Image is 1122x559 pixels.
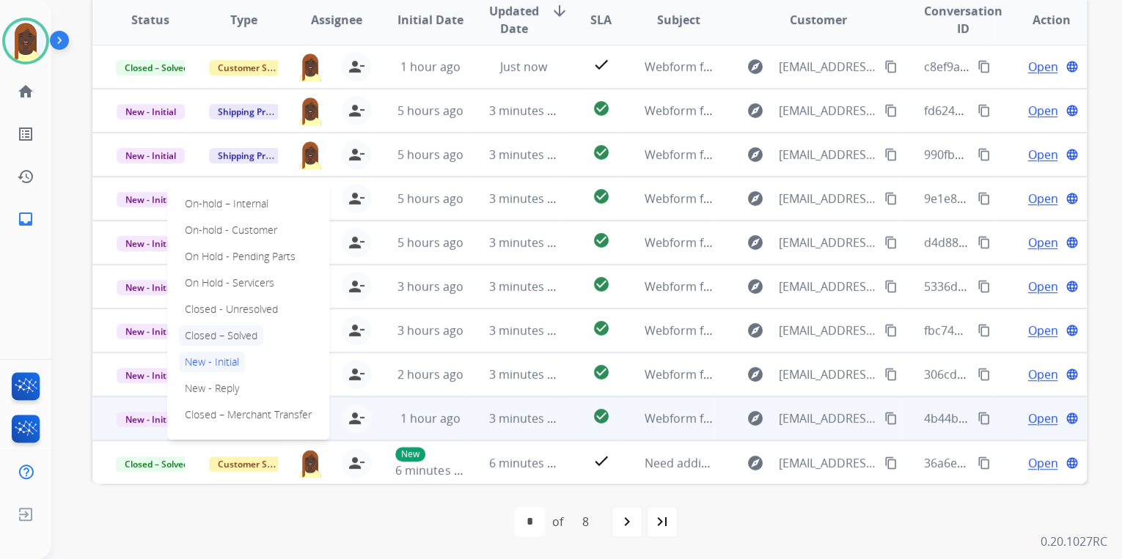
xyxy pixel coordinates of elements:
[397,11,463,29] span: Initial Date
[230,11,257,29] span: Type
[397,366,463,382] span: 2 hours ago
[1027,454,1057,472] span: Open
[179,220,283,240] p: On-hold - Customer
[746,102,763,119] mat-icon: explore
[644,147,976,163] span: Webform from [EMAIL_ADDRESS][DOMAIN_NAME] on [DATE]
[348,322,365,339] mat-icon: person_remove
[397,147,463,163] span: 5 hours ago
[778,366,876,383] span: [EMAIL_ADDRESS][DOMAIN_NAME]
[978,280,991,293] mat-icon: content_copy
[571,507,601,536] div: 8
[348,366,365,383] mat-icon: person_remove
[17,210,34,228] mat-icon: inbox
[657,11,700,29] span: Subject
[746,234,763,251] mat-icon: explore
[746,366,763,383] mat-icon: explore
[1066,456,1079,470] mat-icon: language
[5,21,46,62] img: avatar
[117,236,185,251] span: New - Initial
[179,325,263,346] p: Closed – Solved
[397,190,463,207] span: 5 hours ago
[592,452,609,470] mat-icon: check
[778,454,876,472] span: [EMAIL_ADDRESS][DOMAIN_NAME]
[179,299,284,319] p: Closed - Unresolved
[644,234,976,251] span: Webform from [EMAIL_ADDRESS][DOMAIN_NAME] on [DATE]
[746,190,763,207] mat-icon: explore
[978,192,991,205] mat-icon: content_copy
[296,52,324,81] img: agent-avatar
[746,278,763,295] mat-icon: explore
[395,462,474,478] span: 6 minutes ago
[746,454,763,472] mat-icon: explore
[179,404,318,425] p: Closed – Merchant Transfer
[209,60,304,75] span: Customer Support
[489,190,568,207] span: 3 minutes ago
[978,104,991,117] mat-icon: content_copy
[552,513,563,530] div: of
[1027,190,1057,207] span: Open
[311,11,362,29] span: Assignee
[592,407,609,425] mat-icon: check_circle
[17,83,34,100] mat-icon: home
[116,456,197,472] span: Closed – Solved
[1041,533,1107,550] p: 0.20.1027RC
[1066,104,1079,117] mat-icon: language
[1027,322,1057,339] span: Open
[884,60,898,73] mat-icon: content_copy
[296,96,324,125] img: agent-avatar
[778,102,876,119] span: [EMAIL_ADDRESS][DOMAIN_NAME]
[644,190,976,207] span: Webform from [EMAIL_ADDRESS][DOMAIN_NAME] on [DATE]
[489,322,568,338] span: 3 minutes ago
[179,193,274,214] p: On-hold – Internal
[489,234,568,251] span: 3 minutes ago
[348,58,365,75] mat-icon: person_remove
[978,368,991,381] mat-icon: content_copy
[978,148,991,161] mat-icon: content_copy
[592,232,609,249] mat-icon: check_circle
[978,324,991,337] mat-icon: content_copy
[117,104,185,119] span: New - Initial
[296,448,324,478] img: agent-avatar
[131,11,169,29] span: Status
[653,513,671,530] mat-icon: last_page
[1066,412,1079,425] mat-icon: language
[1027,234,1057,251] span: Open
[592,100,609,117] mat-icon: check_circle
[978,412,991,425] mat-icon: content_copy
[348,278,365,295] mat-icon: person_remove
[592,319,609,337] mat-icon: check_circle
[884,324,898,337] mat-icon: content_copy
[778,190,876,207] span: [EMAIL_ADDRESS][DOMAIN_NAME]
[592,56,609,73] mat-icon: check
[1066,236,1079,249] mat-icon: language
[884,412,898,425] mat-icon: content_copy
[1027,102,1057,119] span: Open
[590,11,612,29] span: SLA
[1066,192,1079,205] mat-icon: language
[746,410,763,427] mat-icon: explore
[644,410,976,426] span: Webform from [EMAIL_ADDRESS][DOMAIN_NAME] on [DATE]
[489,278,568,295] span: 3 minutes ago
[551,2,568,20] mat-icon: arrow_downward
[746,322,763,339] mat-icon: explore
[397,322,463,338] span: 3 hours ago
[884,104,898,117] mat-icon: content_copy
[790,11,847,29] span: Customer
[1066,280,1079,293] mat-icon: language
[1066,324,1079,337] mat-icon: language
[1066,148,1079,161] mat-icon: language
[489,366,568,382] span: 3 minutes ago
[778,234,876,251] span: [EMAIL_ADDRESS][DOMAIN_NAME]
[209,148,309,163] span: Shipping Protection
[348,190,365,207] mat-icon: person_remove
[884,148,898,161] mat-icon: content_copy
[746,58,763,75] mat-icon: explore
[884,368,898,381] mat-icon: content_copy
[395,447,425,462] p: New
[179,378,245,399] p: New - Reply
[209,456,304,472] span: Customer Support
[117,148,185,163] span: New - Initial
[209,104,309,119] span: Shipping Protection
[17,125,34,143] mat-icon: list_alt
[117,412,185,427] span: New - Initial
